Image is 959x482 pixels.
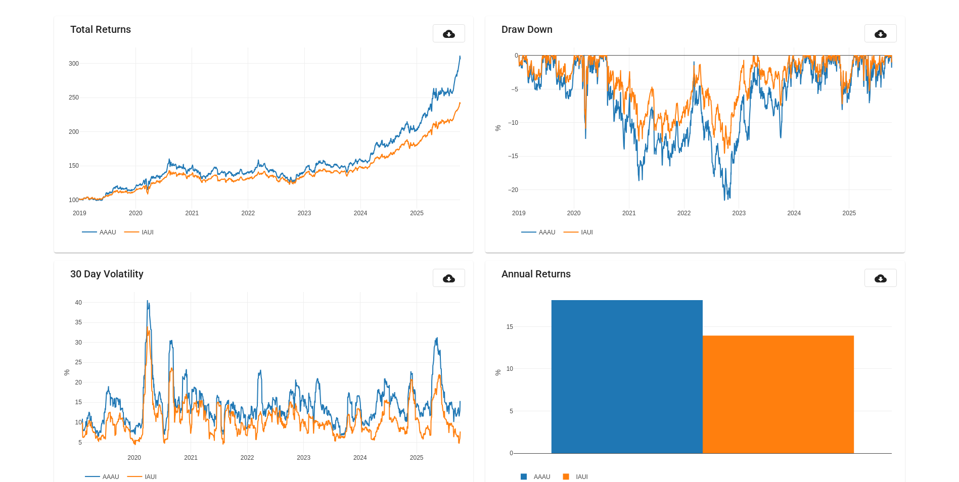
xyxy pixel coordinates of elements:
[875,272,887,284] mat-icon: cloud_download
[443,272,455,284] mat-icon: cloud_download
[501,24,553,34] mat-card-title: Draw Down
[501,269,571,279] mat-card-title: Annual Returns
[70,269,144,279] mat-card-title: 30 Day Volatility
[875,28,887,40] mat-icon: cloud_download
[70,24,131,34] mat-card-title: Total Returns
[443,28,455,40] mat-icon: cloud_download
